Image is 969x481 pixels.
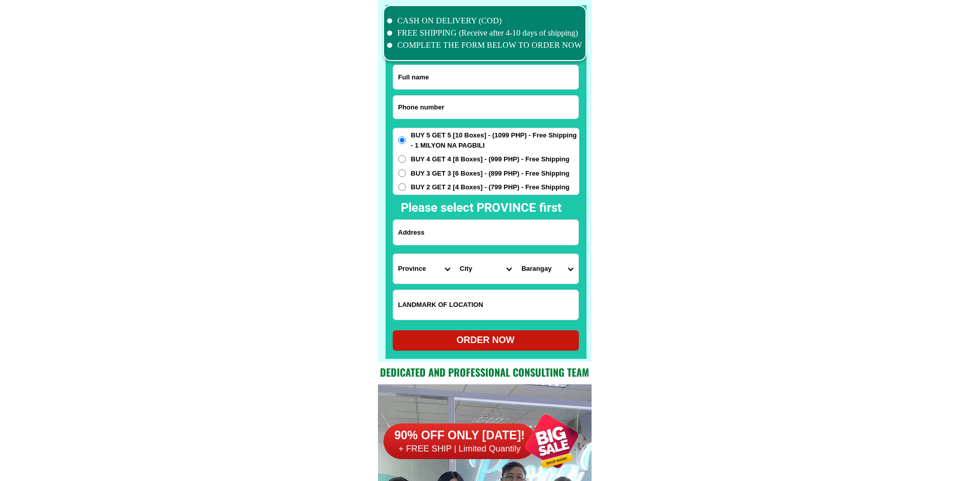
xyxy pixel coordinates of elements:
span: BUY 2 GET 2 [4 Boxes] - (799 PHP) - Free Shipping [411,182,570,192]
input: BUY 2 GET 2 [4 Boxes] - (799 PHP) - Free Shipping [398,183,406,191]
select: Select province [393,254,455,284]
span: BUY 3 GET 3 [6 Boxes] - (899 PHP) - Free Shipping [411,168,570,179]
input: Input full_name [393,65,578,89]
input: Input phone_number [393,96,578,119]
h6: 90% OFF ONLY [DATE]! [384,428,536,443]
span: BUY 5 GET 5 [10 Boxes] - (1099 PHP) - Free Shipping - 1 MILYON NA PAGBILI [411,130,579,150]
input: Input LANDMARKOFLOCATION [393,290,578,320]
li: CASH ON DELIVERY (COD) [387,15,582,27]
h2: Dedicated and professional consulting team [378,364,592,380]
li: COMPLETE THE FORM BELOW TO ORDER NOW [387,39,582,51]
span: BUY 4 GET 4 [8 Boxes] - (999 PHP) - Free Shipping [411,154,570,164]
li: FREE SHIPPING (Receive after 4-10 days of shipping) [387,27,582,39]
h2: Please select PROVINCE first [401,199,671,217]
select: Select commune [516,254,578,284]
h6: + FREE SHIP | Limited Quantily [384,443,536,455]
input: BUY 3 GET 3 [6 Boxes] - (899 PHP) - Free Shipping [398,169,406,177]
input: BUY 5 GET 5 [10 Boxes] - (1099 PHP) - Free Shipping - 1 MILYON NA PAGBILI [398,136,406,144]
input: Input address [393,220,578,245]
input: BUY 4 GET 4 [8 Boxes] - (999 PHP) - Free Shipping [398,155,406,163]
select: Select district [455,254,516,284]
div: ORDER NOW [393,333,579,347]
